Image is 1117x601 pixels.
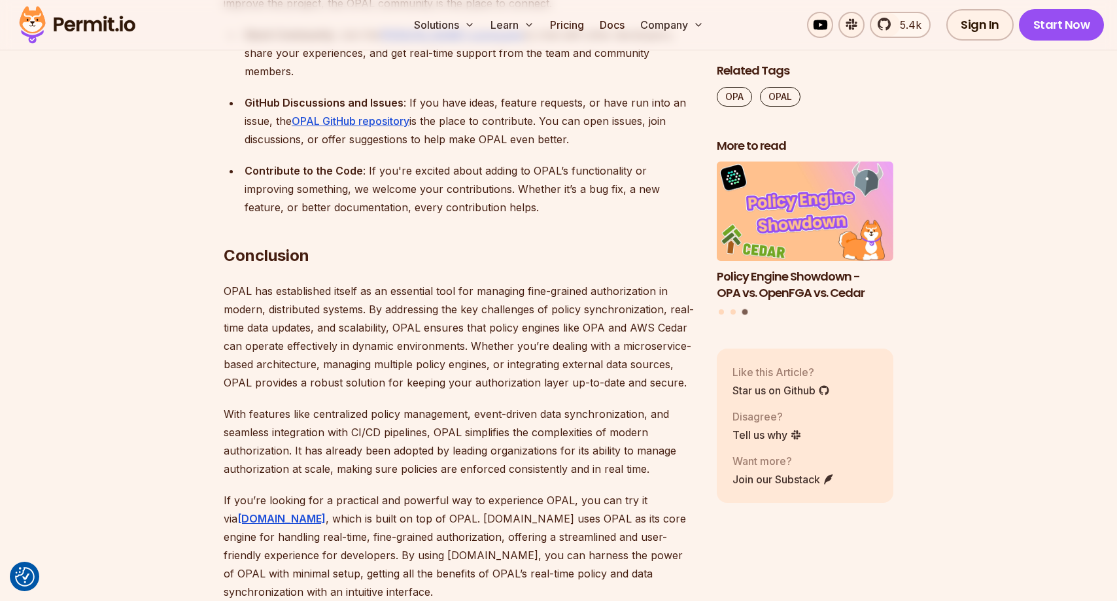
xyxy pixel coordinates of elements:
[760,87,800,107] a: OPAL
[892,17,921,33] span: 5.4k
[732,472,834,487] a: Join our Substack
[292,114,409,128] a: OPAL GitHub repository
[1019,9,1105,41] a: Start Now
[717,162,893,262] img: Policy Engine Showdown - OPA vs. OpenFGA vs. Cedar
[237,512,326,525] a: [DOMAIN_NAME]
[224,405,696,478] p: With features like centralized policy management, event-driven data synchronization, and seamless...
[717,269,893,301] h3: Policy Engine Showdown - OPA vs. OpenFGA vs. Cedar
[717,162,893,317] div: Posts
[245,26,696,80] div: : Join the to chat with other developers, share your experiences, and get real-time support from ...
[224,491,696,601] p: If you’re looking for a practical and powerful way to experience OPAL, you can try it via , which...
[594,12,630,38] a: Docs
[635,12,709,38] button: Company
[870,12,931,38] a: 5.4k
[732,364,830,380] p: Like this Article?
[245,94,696,148] div: : If you have ideas, feature requests, or have run into an issue, the is the place to contribute....
[409,12,480,38] button: Solutions
[224,282,696,392] p: OPAL has established itself as an essential tool for managing fine-grained authorization in moder...
[13,3,141,47] img: Permit logo
[717,138,893,154] h2: More to read
[946,9,1014,41] a: Sign In
[732,383,830,398] a: Star us on Github
[732,427,802,443] a: Tell us why
[732,453,834,469] p: Want more?
[245,164,363,177] strong: Contribute to the Code
[245,96,404,109] strong: GitHub Discussions and Issues
[730,310,736,315] button: Go to slide 2
[717,63,893,79] h2: Related Tags
[15,567,35,587] img: Revisit consent button
[485,12,540,38] button: Learn
[545,12,589,38] a: Pricing
[742,309,748,315] button: Go to slide 3
[732,409,802,424] p: Disagree?
[717,87,752,107] a: OPA
[15,567,35,587] button: Consent Preferences
[717,162,893,301] a: Policy Engine Showdown - OPA vs. OpenFGA vs. Cedar Policy Engine Showdown - OPA vs. OpenFGA vs. C...
[245,162,696,216] div: : If you're excited about adding to OPAL’s functionality or improving something, we welcome your ...
[224,193,696,266] h2: Conclusion
[719,310,724,315] button: Go to slide 1
[717,162,893,301] li: 3 of 3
